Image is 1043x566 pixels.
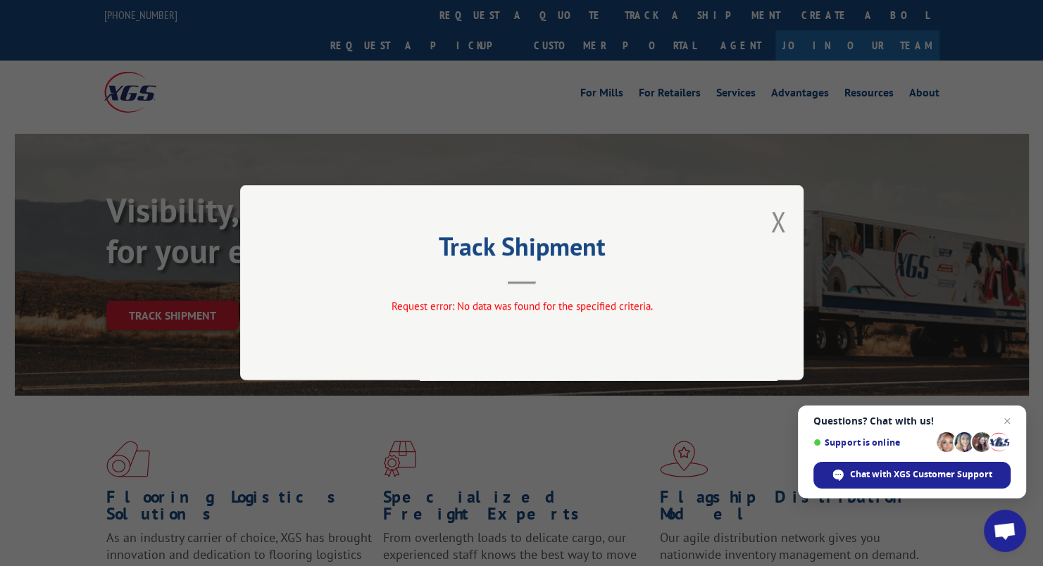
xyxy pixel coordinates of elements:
button: Close modal [770,203,786,240]
span: Chat with XGS Customer Support [850,468,992,481]
span: Request error: No data was found for the specified criteria. [391,300,652,313]
div: Chat with XGS Customer Support [813,462,1011,489]
div: Open chat [984,510,1026,552]
span: Close chat [999,413,1016,429]
h2: Track Shipment [311,237,733,263]
span: Questions? Chat with us! [813,415,1011,427]
span: Support is online [813,437,932,448]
